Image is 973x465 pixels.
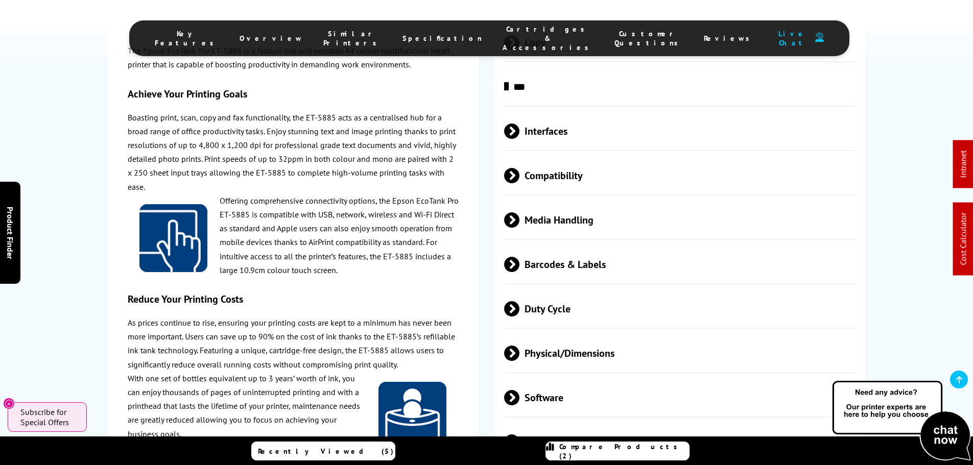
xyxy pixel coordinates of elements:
[504,378,857,417] span: Software
[20,407,77,427] span: Subscribe for Special Offers
[830,379,973,463] img: Open Live Chat window
[775,29,810,47] span: Live Chat
[155,29,219,47] span: Key Features
[3,398,15,409] button: Close
[504,423,857,461] span: Security
[504,156,857,194] span: Compatibility
[504,334,857,372] span: Physical/Dimensions
[128,194,459,277] p: Offering comprehensive connectivity options, the Epson EcoTank Pro ET-5885 is compatible with USB...
[128,87,459,100] h3: Achieve Your Printing Goals
[323,29,382,47] span: Similar Printers
[704,34,755,43] span: Reviews
[504,201,857,239] span: Media Handling
[504,289,857,328] span: Duty Cycle
[139,204,207,272] img: epson-touchscreen-blue-icon-140.png
[958,151,968,178] a: Intranet
[240,34,303,43] span: Overview
[545,442,690,460] a: Compare Products (2)
[958,213,968,265] a: Cost Calculator
[128,316,459,372] p: As prices continue to rise, ensuring your printing costs are kept to a minimum has never been mor...
[614,29,683,47] span: Customer Questions
[559,442,689,460] span: Compare Products (2)
[815,33,824,42] img: user-headset-duotone.svg
[504,245,857,283] span: Barcodes & Labels
[5,206,15,259] span: Product Finder
[251,442,395,460] a: Recently Viewed (5)
[128,110,459,193] p: Boasting print, scan, copy and fax functionality, the ET-5885 acts as a centralised hub for a bro...
[378,382,446,450] img: Epson-Cost-Effective-Icon-140.png
[258,447,394,456] span: Recently Viewed (5)
[503,25,594,52] span: Cartridges & Accessories
[128,292,459,306] h3: Reduce Your Printing Costs
[402,34,482,43] span: Specification
[504,112,857,150] span: Interfaces
[128,372,459,441] p: With one set of bottles equivalent up to 3 years’ worth of ink, you can enjoy thousands of pages ...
